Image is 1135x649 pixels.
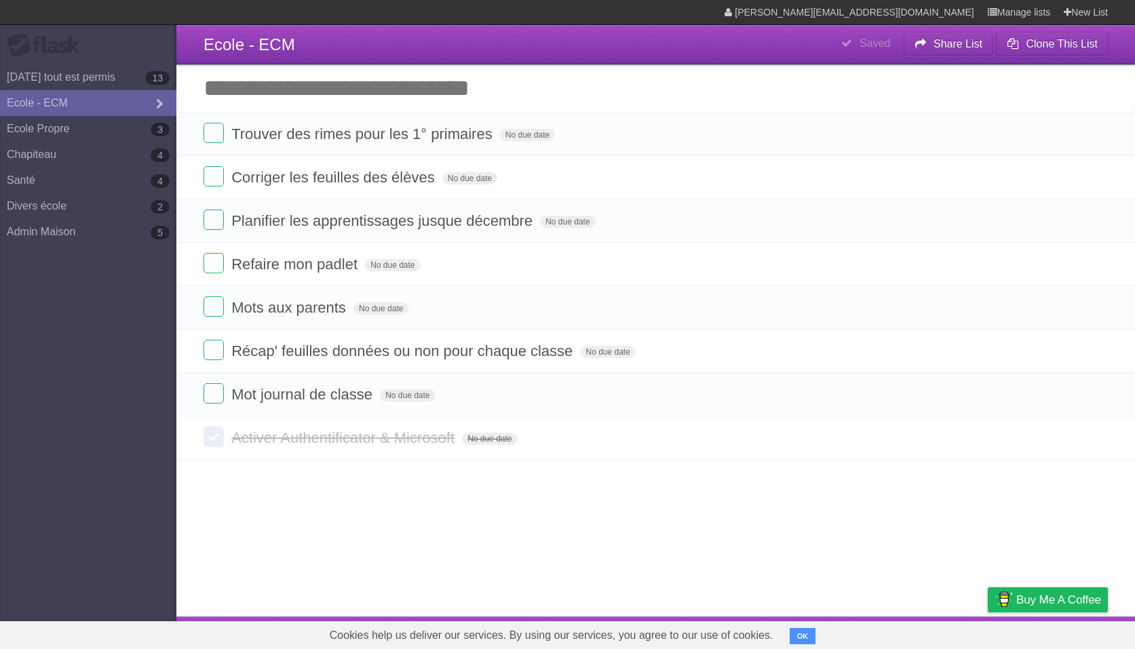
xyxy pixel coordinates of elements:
a: Privacy [970,620,1005,646]
span: No due date [442,172,497,184]
button: Share List [904,32,993,56]
span: Cookies help us deliver our services. By using our services, you agree to our use of cookies. [316,622,787,649]
span: No due date [500,129,555,141]
b: 13 [145,71,170,85]
span: Refaire mon padlet [231,256,361,273]
button: Clone This List [996,32,1108,56]
label: Done [204,383,224,404]
img: Buy me a coffee [995,588,1013,611]
label: Done [204,296,224,317]
span: No due date [462,433,517,445]
a: Buy me a coffee [988,587,1108,612]
a: Suggest a feature [1022,620,1108,646]
label: Done [204,210,224,230]
span: No due date [580,346,635,358]
b: 4 [151,149,170,162]
span: Buy me a coffee [1016,588,1101,612]
label: Done [204,166,224,186]
label: Done [204,123,224,143]
span: Corriger les feuilles des élèves [231,169,438,186]
button: OK [790,628,816,644]
span: Trouver des rimes pour les 1° primaires [231,125,496,142]
span: Ecole - ECM [204,35,295,54]
span: Mot journal de classe [231,386,376,403]
span: No due date [365,259,420,271]
label: Done [204,427,224,447]
b: Share List [934,38,982,50]
span: Mots aux parents [231,299,349,316]
span: Planifier les apprentissages jusque décembre [231,212,536,229]
span: No due date [540,216,595,228]
span: Activer Authentificator & Microsoft [231,429,458,446]
b: 3 [151,123,170,136]
a: Terms [924,620,954,646]
label: Done [204,340,224,360]
b: 5 [151,226,170,239]
span: No due date [353,302,408,315]
a: About [807,620,836,646]
a: Developers [852,620,907,646]
b: Saved [860,37,890,49]
span: Récap' feuilles données ou non pour chaque classe [231,342,576,359]
label: Done [204,253,224,273]
div: Flask [7,33,88,58]
b: Clone This List [1026,38,1098,50]
span: No due date [380,389,435,401]
b: 4 [151,174,170,188]
b: 2 [151,200,170,214]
